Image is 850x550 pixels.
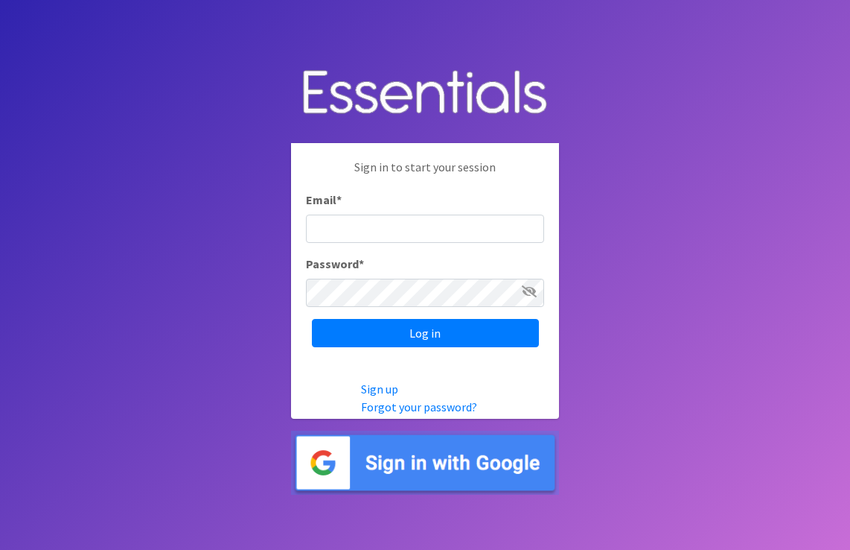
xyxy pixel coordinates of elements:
input: Log in [312,319,539,347]
a: Forgot your password? [361,399,477,414]
label: Email [306,191,342,209]
abbr: required [359,256,364,271]
p: Sign in to start your session [306,158,544,191]
label: Password [306,255,364,273]
img: Human Essentials [291,55,559,132]
img: Sign in with Google [291,431,559,496]
abbr: required [336,192,342,207]
a: Sign up [361,382,398,396]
